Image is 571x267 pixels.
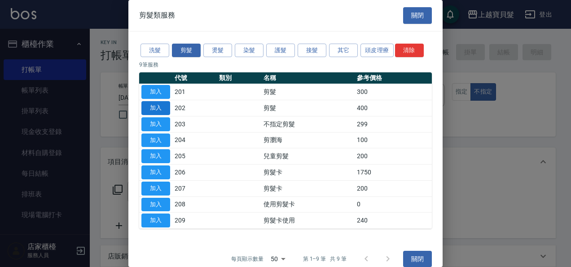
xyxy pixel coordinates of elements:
td: 206 [172,165,217,181]
button: 加入 [141,214,170,227]
td: 剪髮卡 [261,165,355,181]
td: 200 [355,180,432,196]
p: 每頁顯示數量 [231,255,264,263]
span: 剪髮類服務 [139,11,175,20]
td: 100 [355,132,432,148]
button: 其它 [329,44,358,58]
td: 剪髮卡 [261,180,355,196]
td: 205 [172,148,217,165]
button: 加入 [141,198,170,212]
button: 護髮 [266,44,295,58]
td: 200 [355,148,432,165]
p: 第 1–9 筆 共 9 筆 [303,255,347,263]
th: 類別 [217,72,261,84]
button: 加入 [141,133,170,147]
td: 201 [172,84,217,100]
th: 參考價格 [355,72,432,84]
td: 剪髮 [261,100,355,116]
td: 剪髮卡使用 [261,213,355,229]
button: 加入 [141,182,170,196]
p: 9 筆服務 [139,61,432,69]
td: 208 [172,196,217,213]
button: 燙髮 [203,44,232,58]
button: 關閉 [403,7,432,24]
button: 剪髮 [172,44,201,58]
td: 不指定剪髮 [261,116,355,132]
td: 299 [355,116,432,132]
button: 加入 [141,101,170,115]
button: 加入 [141,149,170,163]
th: 代號 [172,72,217,84]
td: 使用剪髮卡 [261,196,355,213]
th: 名稱 [261,72,355,84]
td: 209 [172,213,217,229]
td: 202 [172,100,217,116]
button: 接髮 [298,44,326,58]
td: 剪髮 [261,84,355,100]
td: 204 [172,132,217,148]
td: 300 [355,84,432,100]
td: 1750 [355,165,432,181]
button: 洗髮 [141,44,169,58]
td: 240 [355,213,432,229]
button: 加入 [141,85,170,99]
td: 400 [355,100,432,116]
button: 加入 [141,165,170,179]
td: 0 [355,196,432,213]
td: 203 [172,116,217,132]
td: 兒童剪髮 [261,148,355,165]
td: 剪瀏海 [261,132,355,148]
button: 頭皮理療 [360,44,394,58]
td: 207 [172,180,217,196]
button: 加入 [141,117,170,131]
button: 清除 [395,44,424,58]
button: 染髮 [235,44,264,58]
